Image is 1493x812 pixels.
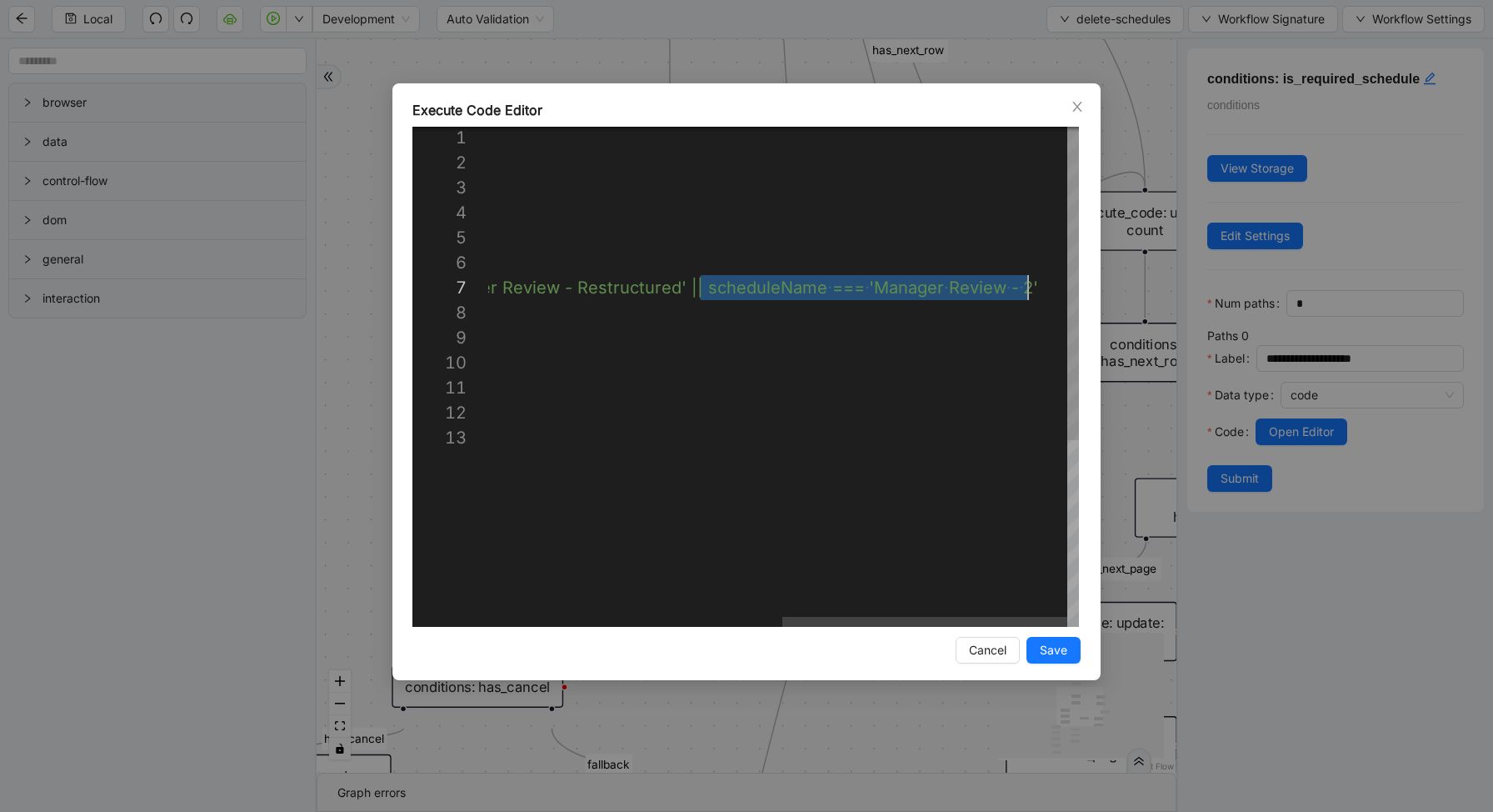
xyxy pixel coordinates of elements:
span: ·‌ [865,275,870,300]
button: Close [1068,98,1086,116]
span: close [1071,100,1084,113]
span: ·‌ [1006,275,1011,300]
span: - [1011,278,1019,298]
button: Cancel [956,637,1020,664]
div: 10 [412,350,467,375]
span: Cancel [969,641,1006,659]
div: Execute Code Editor [412,100,1081,120]
div: 2 [412,150,467,175]
div: 7 [412,275,467,300]
span: 2' [1023,278,1038,298]
span: 'Manager [869,278,944,298]
textarea: Editor content;Press Alt+F1 for Accessibility Options. [1028,275,1029,300]
span: Review [949,278,1006,298]
div: 3 [412,175,467,200]
div: 8 [412,300,467,325]
span: Save [1040,641,1067,659]
div: 1 [412,125,467,150]
button: Save [1026,637,1081,664]
div: 11 [412,375,467,400]
div: 4 [412,200,467,225]
div: 13 [412,425,467,450]
div: 6 [412,250,467,275]
span: | scheduleName [697,278,827,298]
div: 5 [412,225,467,250]
div: 12 [412,400,467,425]
span: ·‌ [827,275,832,300]
span: ·‌ [1019,275,1024,300]
span: === [832,278,865,298]
div: 9 [412,325,467,350]
span: ·‌ [944,275,949,300]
